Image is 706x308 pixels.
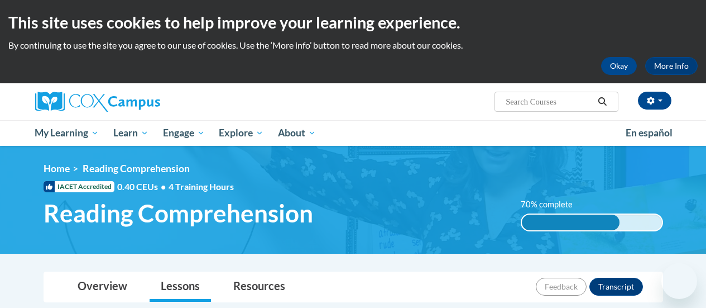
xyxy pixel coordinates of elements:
span: Explore [219,126,263,140]
span: Learn [113,126,148,140]
span: En español [626,127,673,139]
div: 70% complete [522,215,620,230]
div: Main menu [27,120,680,146]
span: My Learning [35,126,99,140]
a: Overview [66,272,138,302]
a: Lessons [150,272,211,302]
input: Search Courses [505,95,594,108]
button: Search [594,95,611,108]
span: Reading Comprehension [44,198,313,228]
a: More Info [645,57,698,75]
iframe: Button to launch messaging window [661,263,697,299]
h2: This site uses cookies to help improve your learning experience. [8,11,698,34]
span: • [161,181,166,192]
label: 70% complete [521,198,585,211]
span: 0.40 CEUs [117,181,169,193]
span: About [278,126,316,140]
a: Cox Campus [35,92,236,112]
span: Engage [163,126,205,140]
img: Cox Campus [35,92,160,112]
span: Reading Comprehension [83,163,190,174]
a: Resources [222,272,296,302]
p: By continuing to use the site you agree to our use of cookies. Use the ‘More info’ button to read... [8,39,698,51]
a: En español [618,121,680,145]
a: Explore [212,120,271,146]
button: Okay [601,57,637,75]
span: 4 Training Hours [169,181,234,192]
button: Transcript [589,278,643,296]
button: Feedback [536,278,587,296]
span: IACET Accredited [44,181,114,192]
a: Home [44,163,70,174]
button: Account Settings [638,92,671,110]
a: My Learning [28,120,107,146]
a: Engage [156,120,212,146]
a: About [271,120,323,146]
a: Learn [106,120,156,146]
